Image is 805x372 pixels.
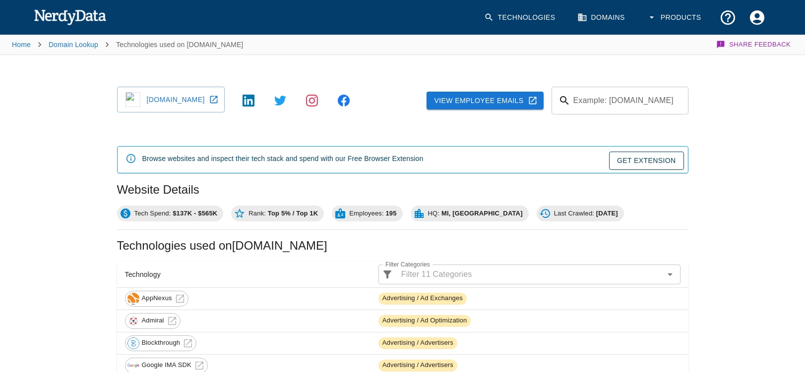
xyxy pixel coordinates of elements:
[743,3,772,32] button: Account Settings
[117,262,371,288] th: Technology
[343,209,402,218] span: Employees:
[268,210,318,217] b: Top 5% / Top 1K
[243,209,324,218] span: Rank:
[378,361,457,370] span: Advertising / Advertisers
[641,3,709,32] button: Products
[125,335,197,351] a: Blockthrough
[233,91,264,110] a: https://www.linkedin.com/company/the-detroit-news/
[125,92,140,107] img: detroitnews.com icon
[12,35,243,54] nav: breadcrumb
[478,3,563,32] a: Technologies
[427,92,544,110] a: View Employee Emails
[34,7,107,27] img: NerdyData.com
[173,210,217,217] b: $137K - $565K
[117,238,688,254] h2: Technologies used on [DOMAIN_NAME]
[116,40,243,50] p: Technologies used on [DOMAIN_NAME]
[264,91,296,110] a: https://twitter.com/detroitnews
[128,209,224,218] span: Tech Spend:
[117,87,225,112] a: detroitnews.com icon[DOMAIN_NAME]
[125,291,188,307] a: AppNexus
[378,338,457,348] span: Advertising / Advertisers
[385,260,430,268] label: Filter Categories
[136,316,170,325] span: Admiral
[136,361,197,370] span: Google IMA SDK
[136,294,178,303] span: AppNexus
[571,3,633,32] a: Domains
[136,338,186,348] span: Blockthrough
[378,316,471,325] span: Advertising / Ad Optimization
[142,150,424,170] div: Browse websites and inspect their tech stack and spend with our Free Browser Extension
[12,41,31,49] a: Home
[397,267,661,281] input: Filter 11 Categories
[548,209,624,218] span: Last Crawled:
[125,313,181,329] a: Admiral
[715,35,793,54] button: Share Feedback
[296,91,328,110] a: http://instagram.com/detroitnews
[328,91,360,110] a: https://facebook.com/detroitnews
[422,209,529,218] span: HQ:
[713,3,743,32] button: Support and Documentation
[609,152,684,170] a: Get Extension
[385,210,396,217] b: 195
[49,41,98,49] a: Domain Lookup
[117,182,688,198] h2: Website Details
[663,267,677,281] button: Open
[378,294,467,303] span: Advertising / Ad Exchanges
[441,210,523,217] b: MI, [GEOGRAPHIC_DATA]
[596,210,618,217] b: [DATE]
